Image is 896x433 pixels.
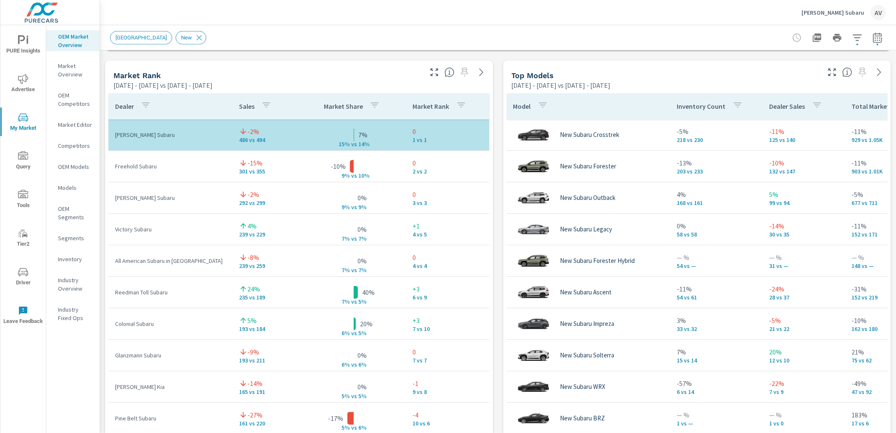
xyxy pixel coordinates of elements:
h5: Top Models [512,71,554,80]
span: Tools [3,190,43,210]
p: -10% [331,161,346,171]
p: 15% v [333,141,355,148]
p: 0 [413,158,483,168]
p: 0% [677,221,756,231]
div: AV [871,5,886,20]
button: Make Fullscreen [825,66,839,79]
p: 6 vs 14 [677,388,756,395]
p: +3 [413,284,483,294]
p: Sales [239,102,255,110]
p: [DATE] - [DATE] vs [DATE] - [DATE] [113,80,213,90]
p: -1 [413,378,483,388]
p: 193 vs 211 [239,357,294,364]
p: 7% v [333,235,355,243]
span: Advertise [3,74,43,94]
p: 132 vs 147 [770,168,838,175]
p: 3% [677,315,756,325]
div: OEM Segments [46,202,100,223]
p: 9 vs 8 [413,388,483,395]
p: s 6% [355,361,375,369]
p: New Subaru Impreza [560,320,615,328]
p: -10% [770,158,838,168]
p: 54 vs 61 [677,294,756,301]
div: OEM Models [46,160,100,173]
p: -13% [677,158,756,168]
p: [DATE] - [DATE] vs [DATE] - [DATE] [512,80,611,90]
p: 9% v [333,204,355,211]
p: 7% v [333,267,355,274]
p: Reedman Toll Subaru [115,288,226,297]
p: 7 vs 7 [413,357,483,364]
span: Query [3,151,43,172]
p: -5% [677,126,756,136]
p: Market Editor [58,121,93,129]
div: Industry Overview [46,274,100,295]
span: Find the biggest opportunities within your model lineup nationwide. [Source: Market registration ... [842,67,852,77]
p: Dealer Sales [770,102,805,110]
button: Make Fullscreen [428,66,441,79]
span: Leave Feedback [3,306,43,326]
p: New Subaru WRX [560,383,606,391]
p: 7% [677,347,756,357]
p: 6% v [333,361,355,369]
p: New Subaru Solterra [560,352,615,359]
span: New [176,34,197,41]
p: s 5% [355,298,375,306]
a: See more details in report [872,66,886,79]
img: glamour [517,280,550,305]
span: Select a preset date range to save this widget [856,66,869,79]
p: Industry Overview [58,276,93,293]
p: [PERSON_NAME] Kia [115,383,226,391]
p: 20% [770,347,838,357]
p: — % [677,410,756,420]
p: 3 vs 3 [413,199,483,206]
p: 486 vs 494 [239,136,294,143]
p: 193 vs 184 [239,325,294,332]
p: 31 vs — [770,262,838,269]
p: 301 vs 355 [239,168,294,175]
p: OEM Segments [58,205,93,221]
p: 4% [247,221,257,231]
button: Apply Filters [849,29,866,46]
p: s 9% [355,204,375,211]
p: 33 vs 32 [677,325,756,332]
p: New Subaru Forester [560,163,617,170]
div: Industry Fixed Ops [46,303,100,324]
span: PURE Insights [3,35,43,56]
button: Select Date Range [869,29,886,46]
p: -11% [770,126,838,136]
p: New Subaru BRZ [560,415,605,422]
p: 7 vs 10 [413,325,483,332]
p: New Subaru Ascent [560,289,612,296]
span: Select a preset date range to save this widget [458,66,471,79]
p: 5% [247,315,257,325]
p: 235 vs 189 [239,294,294,301]
p: -17% [328,413,343,423]
p: 0% [358,350,367,360]
p: 24% [247,284,260,294]
p: -2% [247,189,259,199]
div: New [176,31,206,45]
p: s 6% [355,424,375,432]
p: 20% [360,319,373,329]
p: 7% [358,130,368,140]
p: 239 vs 229 [239,231,294,238]
p: — % [770,252,838,262]
p: s 5% [355,330,375,337]
p: -5% [770,315,838,325]
p: 99 vs 94 [770,199,838,206]
p: Inventory [58,255,93,263]
p: Segments [58,234,93,242]
p: Glanzmann Subaru [115,351,226,360]
p: New Subaru Outback [560,194,616,202]
div: OEM Market Overview [46,30,100,51]
p: Models [58,184,93,192]
p: 0% [358,193,367,203]
p: -14% [247,378,263,388]
p: 4% [677,189,756,199]
p: — % [677,252,756,262]
span: [GEOGRAPHIC_DATA] [110,34,172,41]
p: Market Overview [58,62,93,79]
p: -24% [770,284,838,294]
img: glamour [517,248,550,273]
